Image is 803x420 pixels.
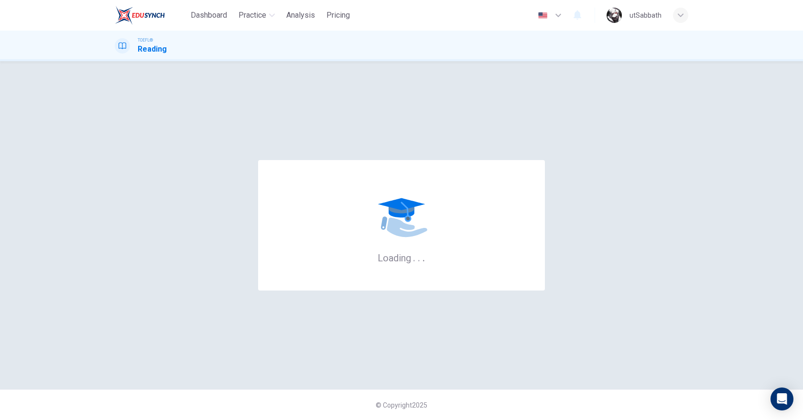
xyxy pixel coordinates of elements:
[378,251,425,264] h6: Loading
[187,7,231,24] button: Dashboard
[537,12,549,19] img: en
[115,6,187,25] a: EduSynch logo
[282,7,319,24] button: Analysis
[412,249,416,265] h6: .
[376,401,427,409] span: © Copyright 2025
[770,388,793,410] div: Open Intercom Messenger
[422,249,425,265] h6: .
[138,37,153,43] span: TOEFL®
[286,10,315,21] span: Analysis
[191,10,227,21] span: Dashboard
[239,10,266,21] span: Practice
[326,10,350,21] span: Pricing
[115,6,165,25] img: EduSynch logo
[629,10,662,21] div: utSabbath
[235,7,279,24] button: Practice
[417,249,421,265] h6: .
[138,43,167,55] h1: Reading
[323,7,354,24] button: Pricing
[607,8,622,23] img: Profile picture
